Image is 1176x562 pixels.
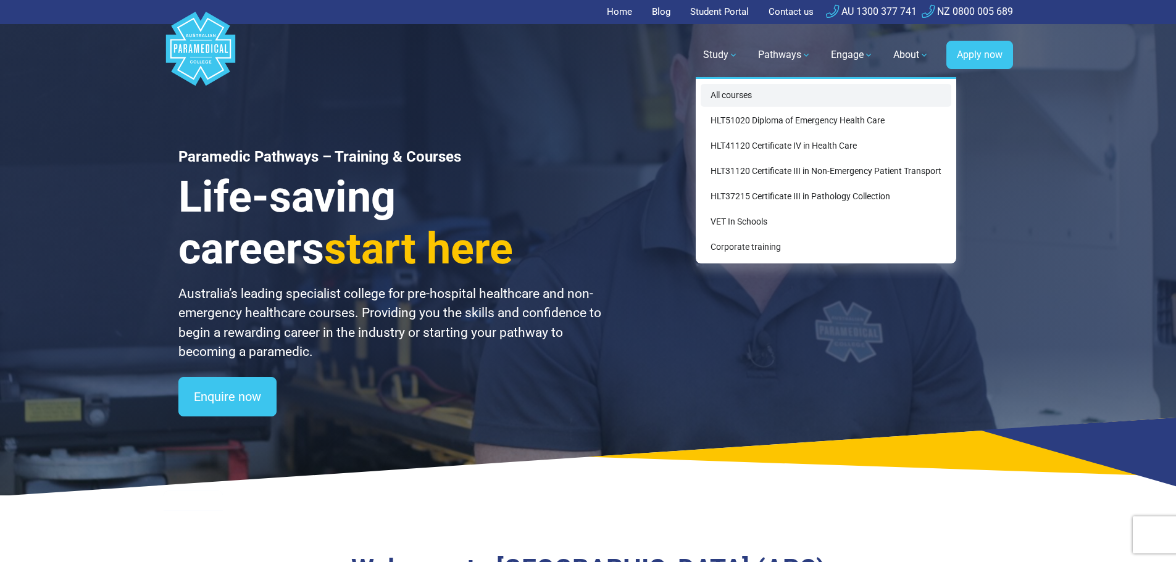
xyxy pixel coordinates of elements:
h1: Paramedic Pathways – Training & Courses [178,148,603,166]
a: Australian Paramedical College [164,24,238,86]
a: HLT41120 Certificate IV in Health Care [701,134,951,157]
a: NZ 0800 005 689 [922,6,1013,17]
a: About [886,38,936,72]
a: Engage [824,38,881,72]
a: Pathways [751,38,819,72]
a: Corporate training [701,236,951,258]
a: HLT37215 Certificate III in Pathology Collection [701,185,951,208]
p: Australia’s leading specialist college for pre-hospital healthcare and non-emergency healthcare c... [178,284,603,362]
h3: Life-saving careers [178,171,603,275]
span: start here [324,223,513,274]
div: Study [696,77,956,263]
a: AU 1300 377 741 [826,6,917,17]
a: All courses [701,84,951,107]
a: Apply now [946,41,1013,69]
a: VET In Schools [701,210,951,233]
a: HLT31120 Certificate III in Non-Emergency Patient Transport [701,160,951,183]
a: Study [696,38,746,72]
a: HLT51020 Diploma of Emergency Health Care [701,109,951,132]
a: Enquire now [178,377,277,416]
